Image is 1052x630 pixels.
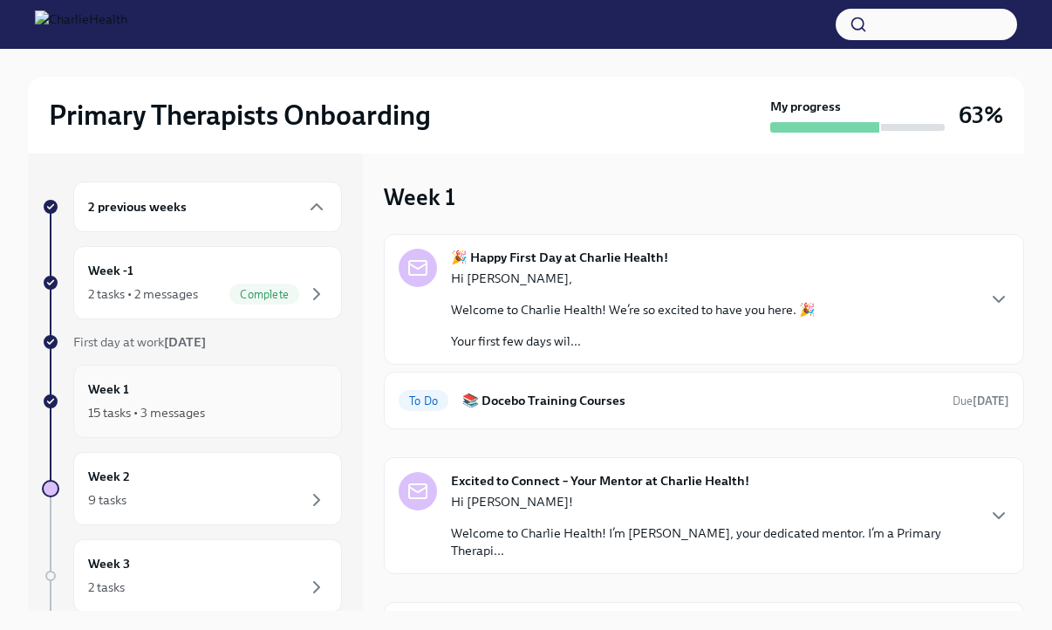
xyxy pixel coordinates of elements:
a: Week -12 tasks • 2 messagesComplete [42,246,342,319]
h3: Week 1 [384,181,455,213]
span: August 19th, 2025 07:00 [953,393,1009,409]
div: 9 tasks [88,491,126,509]
span: To Do [399,394,448,407]
h6: Week 2 [88,467,130,486]
strong: Excited to Connect – Your Mentor at Charlie Health! [451,472,749,490]
h6: Week 3 [88,554,130,573]
div: 2 previous weeks [73,181,342,232]
h2: Primary Therapists Onboarding [49,98,431,133]
div: 15 tasks • 3 messages [88,404,205,421]
strong: [DATE] [164,334,206,350]
h6: Week -1 [88,261,133,280]
img: CharlieHealth [35,10,127,38]
span: First day at work [73,334,206,350]
h6: 2 previous weeks [88,197,187,216]
span: Due [953,394,1009,407]
h6: 📚 Docebo Training Courses [462,391,939,410]
h3: 63% [959,99,1003,131]
span: Complete [229,288,299,301]
h6: Week 1 [88,380,129,399]
div: 2 tasks [88,579,125,596]
a: Week 115 tasks • 3 messages [42,365,342,438]
a: First day at work[DATE] [42,333,342,351]
div: 2 tasks • 2 messages [88,285,198,303]
a: To Do📚 Docebo Training CoursesDue[DATE] [399,387,1009,414]
a: Week 32 tasks [42,539,342,613]
p: Welcome to Charlie Health! I’m [PERSON_NAME], your dedicated mentor. I’m a Primary Therapi... [451,524,974,559]
p: Hi [PERSON_NAME]! [451,493,974,510]
a: Week 29 tasks [42,452,342,525]
p: Hi [PERSON_NAME], [451,270,816,287]
p: Your first few days wil... [451,332,816,350]
strong: My progress [770,98,841,115]
strong: [DATE] [973,394,1009,407]
p: Welcome to Charlie Health! We’re so excited to have you here. 🎉 [451,301,816,318]
strong: 🎉 Happy First Day at Charlie Health! [451,249,668,266]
